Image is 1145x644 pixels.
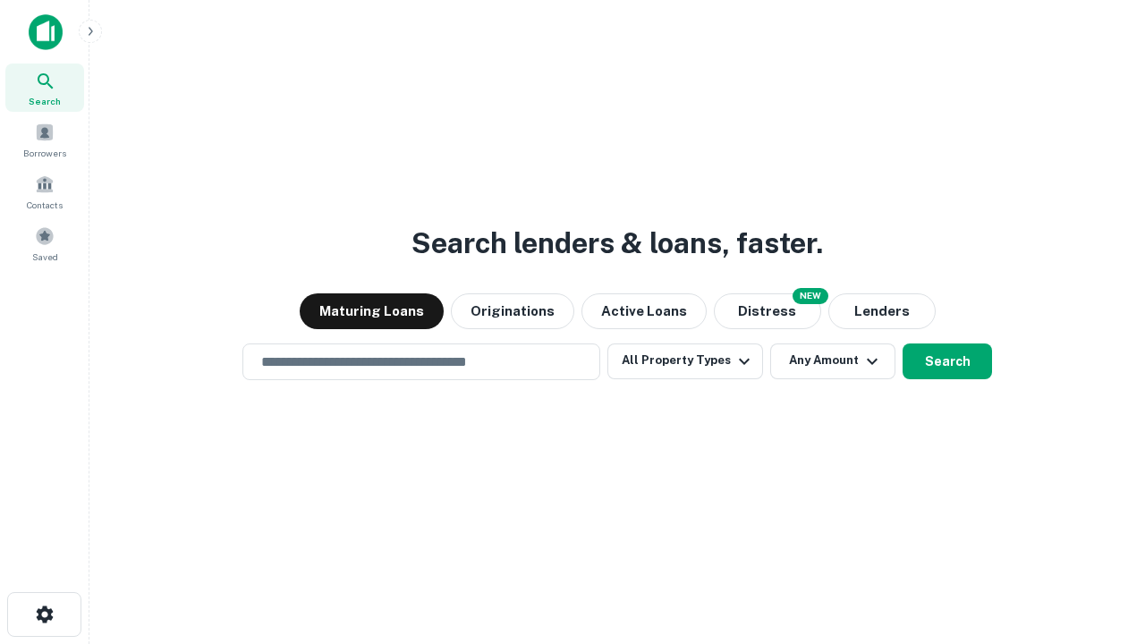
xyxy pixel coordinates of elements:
button: Active Loans [581,293,707,329]
button: Lenders [828,293,936,329]
a: Contacts [5,167,84,216]
span: Saved [32,250,58,264]
a: Borrowers [5,115,84,164]
a: Saved [5,219,84,267]
span: Borrowers [23,146,66,160]
img: capitalize-icon.png [29,14,63,50]
span: Search [29,94,61,108]
span: Contacts [27,198,63,212]
button: Any Amount [770,343,895,379]
button: Search [903,343,992,379]
a: Search [5,64,84,112]
iframe: Chat Widget [1056,501,1145,587]
button: Search distressed loans with lien and other non-mortgage details. [714,293,821,329]
h3: Search lenders & loans, faster. [411,222,823,265]
button: All Property Types [607,343,763,379]
div: NEW [793,288,828,304]
button: Maturing Loans [300,293,444,329]
button: Originations [451,293,574,329]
